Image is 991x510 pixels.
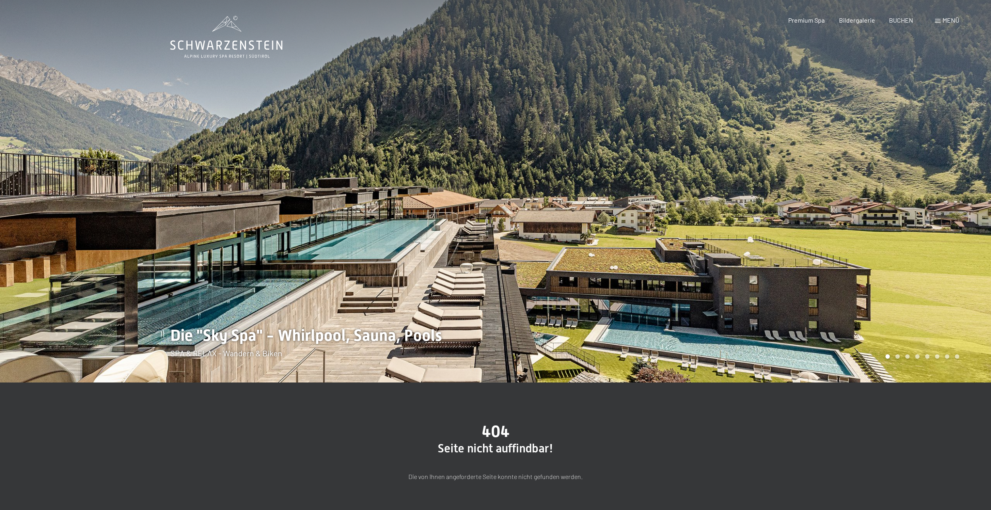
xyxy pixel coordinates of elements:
span: Menü [943,16,959,24]
a: BUCHEN [889,16,913,24]
span: 404 [482,422,510,441]
span: Seite nicht auffindbar! [438,441,553,455]
div: Carousel Page 3 [905,354,910,359]
a: Premium Spa [788,16,825,24]
div: Carousel Page 1 (Current Slide) [885,354,890,359]
div: Carousel Page 4 [915,354,920,359]
p: Die von Ihnen angeforderte Seite konnte nicht gefunden werden. [297,471,694,482]
div: Carousel Pagination [883,354,959,359]
div: Carousel Page 6 [935,354,939,359]
div: Carousel Page 7 [945,354,949,359]
div: Carousel Page 2 [895,354,900,359]
div: Carousel Page 5 [925,354,929,359]
a: Bildergalerie [839,16,875,24]
div: Carousel Page 8 [955,354,959,359]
